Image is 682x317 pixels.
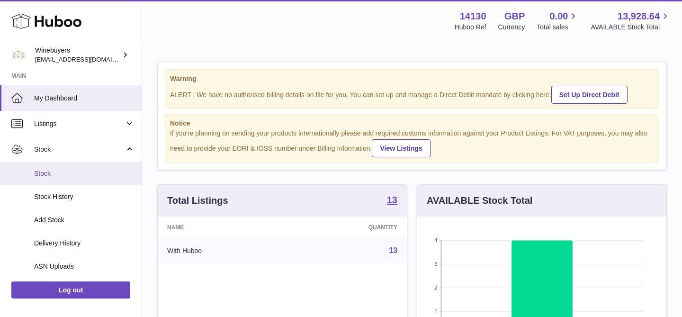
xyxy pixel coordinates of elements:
[591,10,671,32] a: 13,928.64 AVAILABLE Stock Total
[11,281,130,299] a: Log out
[427,194,532,207] h3: AVAILABLE Stock Total
[158,217,289,238] th: Name
[387,195,397,205] strong: 13
[455,23,486,32] div: Huboo Ref
[170,74,654,83] strong: Warning
[34,239,135,248] span: Delivery History
[170,119,654,128] strong: Notice
[389,246,397,254] a: 13
[34,145,125,154] span: Stock
[35,46,120,64] div: Winebuyers
[537,10,579,32] a: 0.00 Total sales
[591,23,671,32] span: AVAILABLE Stock Total
[34,262,135,271] span: ASN Uploads
[170,84,654,104] div: ALERT : We have no authorised billing details on file for you. You can set up and manage a Direct...
[550,10,568,23] span: 0.00
[35,55,139,63] span: [EMAIL_ADDRESS][DOMAIN_NAME]
[434,308,437,314] text: 1
[34,94,135,103] span: My Dashboard
[460,10,486,23] strong: 14130
[34,192,135,201] span: Stock History
[434,237,437,243] text: 4
[551,86,628,104] a: Set Up Direct Debit
[498,23,525,32] div: Currency
[34,216,135,225] span: Add Stock
[167,194,228,207] h3: Total Listings
[387,195,397,207] a: 13
[158,238,289,263] td: With Huboo
[537,23,579,32] span: Total sales
[34,119,125,128] span: Listings
[372,139,430,157] a: View Listings
[434,261,437,267] text: 3
[170,129,654,157] div: If you're planning on sending your products internationally please add required customs informati...
[618,10,660,23] span: 13,928.64
[504,10,525,23] strong: GBP
[34,169,135,178] span: Stock
[289,217,407,238] th: Quantity
[434,285,437,290] text: 2
[11,48,26,62] img: ben@winebuyers.com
